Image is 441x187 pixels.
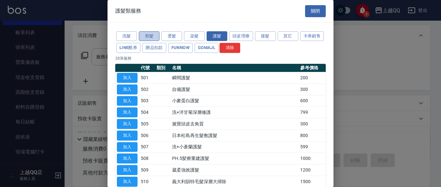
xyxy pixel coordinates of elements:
[139,72,155,84] td: 501
[300,31,324,41] button: 卡券銷售
[305,5,326,17] button: 關閉
[115,55,326,61] p: 28 筆服務
[117,73,138,83] button: 加入
[139,95,155,107] td: 503
[299,164,326,176] td: 1200
[168,43,193,53] button: FUNNOW
[170,95,299,107] td: 小麥蛋白護髮
[255,31,276,41] button: 接髮
[299,64,326,72] th: 參考價格
[117,165,138,175] button: 加入
[195,43,219,53] button: GOMAJL
[278,31,298,41] button: 其它
[299,130,326,141] td: 800
[229,31,253,41] button: 頭皮理療
[299,107,326,118] td: 799
[117,96,138,106] button: 加入
[117,107,138,117] button: 加入
[170,130,299,141] td: 日本松島再生髮敷護髮
[116,43,140,53] button: LINE酷券
[139,130,155,141] td: 506
[299,141,326,153] td: 599
[170,64,299,72] th: 名稱
[139,31,159,41] button: 剪髮
[139,64,155,72] th: 代號
[139,107,155,118] td: 504
[139,141,155,153] td: 507
[116,31,137,41] button: 洗髮
[115,8,141,14] span: 護髮類服務
[299,84,326,95] td: 300
[170,107,299,118] td: 洗+洋甘菊深層修護
[299,72,326,84] td: 200
[117,131,138,141] button: 加入
[207,31,227,41] button: 護髮
[117,142,138,152] button: 加入
[155,64,171,72] th: 類別
[139,84,155,95] td: 502
[170,84,299,95] td: 自備護髮
[117,84,138,94] button: 加入
[170,153,299,164] td: PH.5髪療重建護髮
[117,177,138,187] button: 加入
[142,43,166,53] button: 贈品扣款
[184,31,205,41] button: 染髮
[139,118,155,130] td: 505
[170,164,299,176] td: 葳柔強效護髮
[139,153,155,164] td: 508
[170,118,299,130] td: 黛寶頭皮去角質
[299,153,326,164] td: 1000
[117,153,138,163] button: 加入
[170,141,299,153] td: 洗+小蒼蘭護髮
[299,95,326,107] td: 600
[139,164,155,176] td: 509
[170,72,299,84] td: 瞬間護髮
[299,118,326,130] td: 300
[117,119,138,129] button: 加入
[161,31,182,41] button: 燙髮
[220,43,240,53] button: 清除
